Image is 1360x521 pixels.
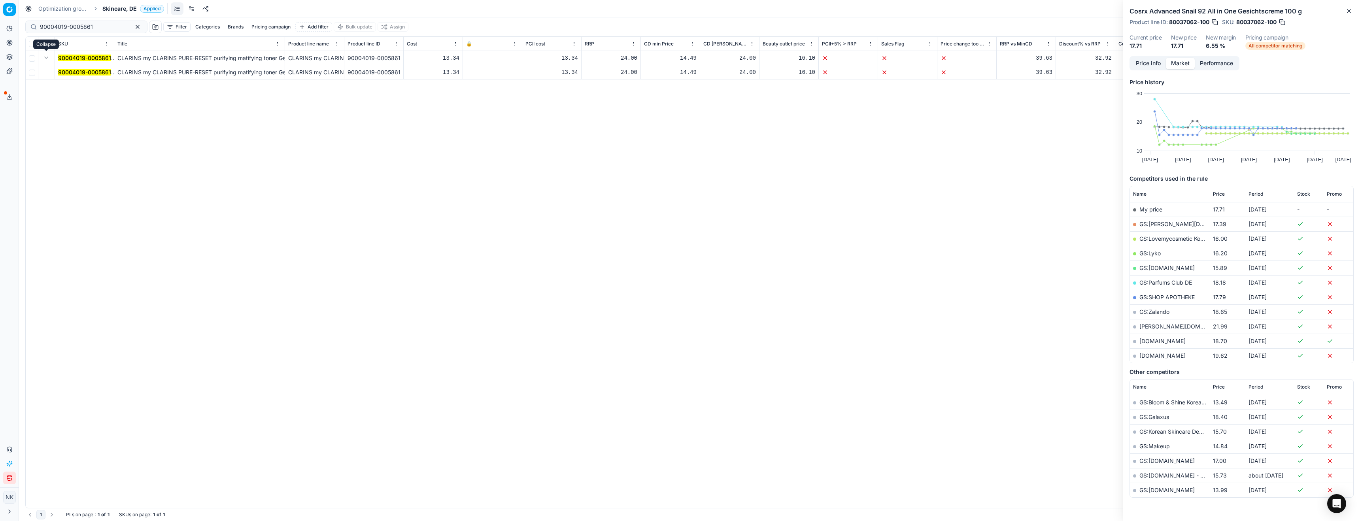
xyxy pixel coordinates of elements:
[1213,428,1227,435] span: 15.70
[1213,352,1228,359] span: 19.62
[1297,191,1310,197] span: Stock
[1139,264,1195,271] a: GS:[DOMAIN_NAME]
[47,510,57,519] button: Go to next page
[1249,279,1267,286] span: [DATE]
[585,68,637,76] div: 24.00
[3,491,16,504] button: NK
[1249,250,1267,257] span: [DATE]
[1222,19,1235,25] span: SKU :
[1139,338,1186,344] a: [DOMAIN_NAME]
[1139,472,1207,479] a: GS:[DOMAIN_NAME] - DE
[1213,264,1227,271] span: 15.89
[288,54,341,62] div: CLARINS my CLARINS PURE-RESET purifying matifying toner Gesichtslotion 200 ml
[1249,206,1267,213] span: [DATE]
[941,41,985,47] span: Price change too high
[1142,157,1158,162] text: [DATE]
[1249,264,1267,271] span: [DATE]
[1171,42,1196,50] dd: 17.71
[1249,221,1267,227] span: [DATE]
[334,22,376,32] button: Bulk update
[1133,191,1147,197] span: Name
[1059,68,1112,76] div: 32.92
[117,41,127,47] span: Title
[407,68,459,76] div: 13.34
[192,22,223,32] button: Categories
[763,54,815,62] div: 16.10
[248,22,294,32] button: Pricing campaign
[38,5,164,13] nav: breadcrumb
[1139,323,1231,330] a: [PERSON_NAME][DOMAIN_NAME]
[763,41,805,47] span: Beauty outlet price
[1327,494,1346,513] div: Open Intercom Messenger
[1139,206,1162,213] span: My price
[378,22,408,32] button: Assign
[1249,352,1267,359] span: [DATE]
[1213,206,1225,213] span: 17.71
[466,41,472,47] span: 🔒
[1245,42,1305,50] span: All competitor matching
[1327,384,1342,390] span: Promo
[1139,235,1256,242] a: GS:Lovemycosmetic Koreanische Hautpflege
[42,53,51,62] button: Expand
[1139,443,1170,449] a: GS:Makeup
[585,41,594,47] span: RRP
[1130,35,1162,40] dt: Current price
[1249,294,1267,300] span: [DATE]
[1139,399,1229,406] a: GS:Bloom & Shine Korean Skincare
[225,22,247,32] button: Brands
[1241,157,1257,162] text: [DATE]
[1139,279,1192,286] a: GS:Parfums Club DE
[119,512,151,518] span: SKUs on page :
[644,54,697,62] div: 14.49
[1213,250,1228,257] span: 16.20
[1327,191,1342,197] span: Promo
[1249,308,1267,315] span: [DATE]
[1213,487,1228,493] span: 13.99
[1213,413,1228,420] span: 18.40
[1213,443,1228,449] span: 14.84
[1236,18,1277,26] span: 80037062-100
[1213,472,1227,479] span: 15.73
[117,69,334,76] span: CLARINS my CLARINS PURE-RESET purifying matifying toner Gesichtslotion 200 ml
[1195,58,1238,69] button: Performance
[1213,384,1225,390] span: Price
[58,55,111,61] mark: 90004019-0005861
[1139,250,1161,257] a: GS:Lyko
[38,5,89,13] a: Optimization groups
[1213,279,1226,286] span: 18.18
[1274,157,1290,162] text: [DATE]
[1245,35,1305,40] dt: Pricing campaign
[1171,35,1196,40] dt: New price
[644,41,674,47] span: CD min Price
[881,41,904,47] span: Sales Flag
[763,68,815,76] div: 16.10
[1139,352,1186,359] a: [DOMAIN_NAME]
[1137,119,1142,125] text: 20
[1133,384,1147,390] span: Name
[66,512,110,518] div: :
[348,68,400,76] div: 90004019-0005861
[348,41,380,47] span: Product line ID
[101,512,106,518] strong: of
[1307,157,1323,162] text: [DATE]
[1139,308,1169,315] a: GS:Zalando
[1059,41,1101,47] span: Discount% vs RRP
[1206,42,1236,50] dd: 6.55 %
[1139,294,1195,300] a: GS:SHOP APOTHEKE
[98,512,100,518] strong: 1
[1000,68,1052,76] div: 39.63
[1000,54,1052,62] div: 39.63
[102,5,137,13] span: Skincare, DE
[348,54,400,62] div: 90004019-0005861
[1249,235,1267,242] span: [DATE]
[1213,338,1227,344] span: 18.70
[1130,19,1167,25] span: Product line ID :
[42,39,51,49] button: Expand all
[1249,413,1267,420] span: [DATE]
[40,23,127,31] input: Search by SKU or title
[1130,175,1354,183] h5: Competitors used in the rule
[1130,6,1354,16] h2: Cosrx Advanced Snail 92 All in One Gesichtscreme 100 g
[1213,308,1227,315] span: 18.65
[66,512,93,518] span: PLs on page
[585,54,637,62] div: 24.00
